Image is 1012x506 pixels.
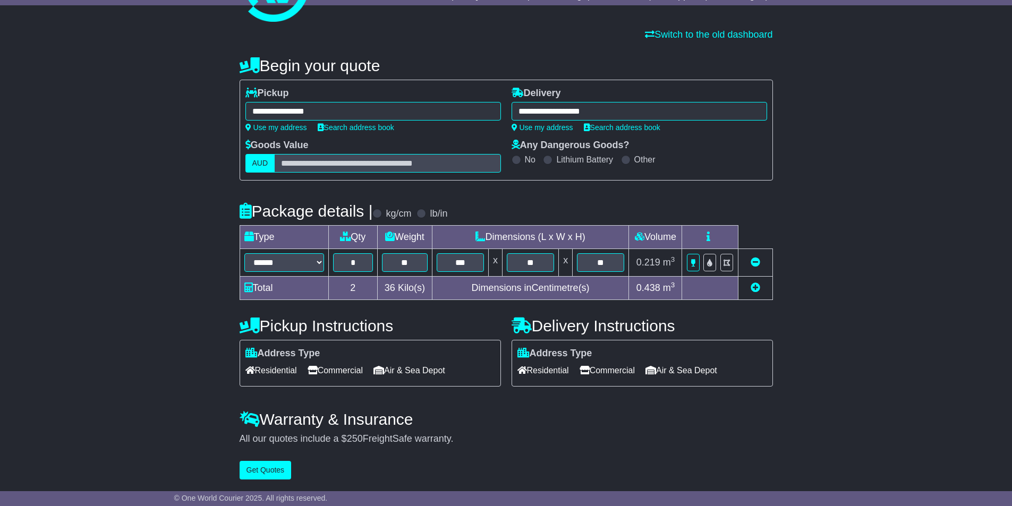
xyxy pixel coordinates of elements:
[240,202,373,220] h4: Package details |
[240,433,773,445] div: All our quotes include a $ FreightSafe warranty.
[517,348,592,359] label: Address Type
[512,317,773,335] h4: Delivery Instructions
[240,461,292,479] button: Get Quotes
[386,208,411,220] label: kg/cm
[751,257,760,268] a: Remove this item
[245,123,307,132] a: Use my address
[556,155,613,165] label: Lithium Battery
[634,155,656,165] label: Other
[245,348,320,359] label: Address Type
[432,226,629,249] td: Dimensions (L x W x H)
[328,277,378,300] td: 2
[580,362,635,379] span: Commercial
[636,257,660,268] span: 0.219
[240,57,773,74] h4: Begin your quote
[517,362,569,379] span: Residential
[645,29,772,40] a: Switch to the old dashboard
[308,362,363,379] span: Commercial
[512,123,573,132] a: Use my address
[671,281,675,289] sup: 3
[629,226,682,249] td: Volume
[559,249,573,277] td: x
[663,282,675,293] span: m
[240,410,773,428] h4: Warranty & Insurance
[373,362,445,379] span: Air & Sea Depot
[174,494,328,502] span: © One World Courier 2025. All rights reserved.
[245,88,289,99] label: Pickup
[378,226,432,249] td: Weight
[430,208,447,220] label: lb/in
[671,255,675,263] sup: 3
[328,226,378,249] td: Qty
[240,317,501,335] h4: Pickup Instructions
[240,226,328,249] td: Type
[245,154,275,173] label: AUD
[240,277,328,300] td: Total
[525,155,535,165] label: No
[751,282,760,293] a: Add new item
[488,249,502,277] td: x
[245,140,309,151] label: Goods Value
[385,282,395,293] span: 36
[378,277,432,300] td: Kilo(s)
[663,257,675,268] span: m
[318,123,394,132] a: Search address book
[636,282,660,293] span: 0.438
[245,362,297,379] span: Residential
[645,362,717,379] span: Air & Sea Depot
[512,88,561,99] label: Delivery
[347,433,363,444] span: 250
[432,277,629,300] td: Dimensions in Centimetre(s)
[512,140,630,151] label: Any Dangerous Goods?
[584,123,660,132] a: Search address book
